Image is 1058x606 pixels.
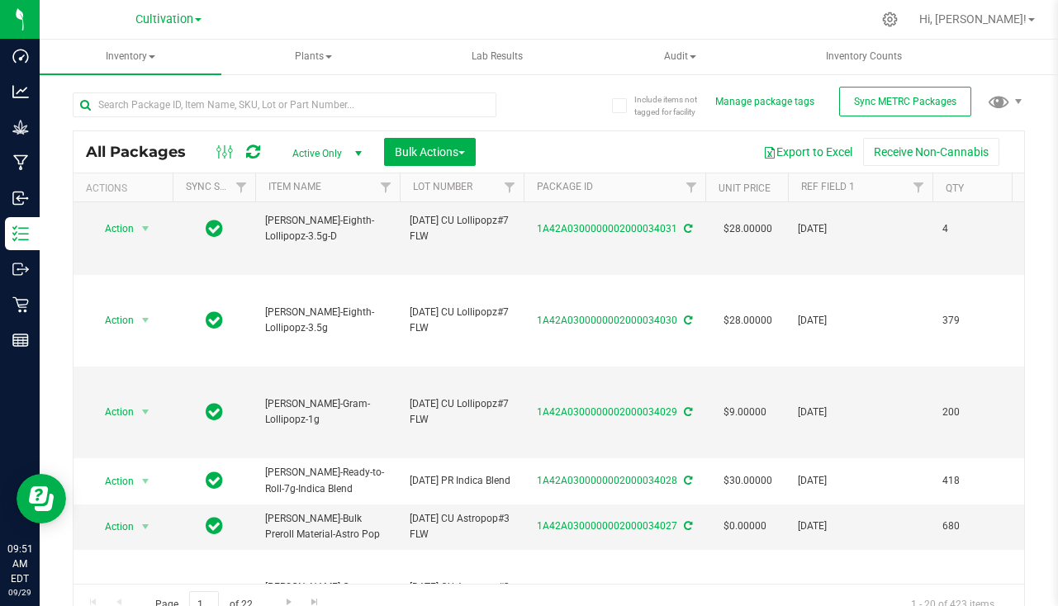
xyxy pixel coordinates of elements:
[681,520,692,532] span: Sync from Compliance System
[496,173,524,201] a: Filter
[7,586,32,599] p: 09/29
[90,309,135,332] span: Action
[12,261,29,277] inline-svg: Outbound
[12,332,29,348] inline-svg: Reports
[715,309,780,333] span: $28.00000
[839,87,971,116] button: Sync METRC Packages
[395,145,465,159] span: Bulk Actions
[135,470,156,493] span: select
[537,406,677,418] a: 1A42A0300000002000034029
[265,213,390,244] span: [PERSON_NAME]-Eighth-Lollipopz-3.5g-D
[798,518,923,534] span: [DATE]
[681,223,692,234] span: Sync from Compliance System
[224,40,404,73] span: Plants
[228,173,255,201] a: Filter
[880,12,900,27] div: Manage settings
[12,296,29,313] inline-svg: Retail
[413,181,472,192] a: Lot Number
[590,40,771,74] a: Audit
[410,473,514,489] span: [DATE] PR Indica Blend
[12,190,29,206] inline-svg: Inbound
[7,542,32,586] p: 09:51 AM EDT
[265,465,390,496] span: [PERSON_NAME]-Ready-to-Roll-7g-Indica Blend
[801,181,855,192] a: Ref Field 1
[90,470,135,493] span: Action
[537,475,677,486] a: 1A42A0300000002000034028
[905,173,932,201] a: Filter
[410,305,514,336] span: [DATE] CU Lollipopz#7 FLW
[942,313,1005,329] span: 379
[719,182,771,194] a: Unit Price
[634,93,717,118] span: Include items not tagged for facility
[206,469,223,492] span: In Sync
[715,400,775,424] span: $9.00000
[12,48,29,64] inline-svg: Dashboard
[798,221,923,237] span: [DATE]
[12,154,29,171] inline-svg: Manufacturing
[798,313,923,329] span: [DATE]
[942,473,1005,489] span: 418
[90,400,135,424] span: Action
[86,182,166,194] div: Actions
[537,181,593,192] a: Package ID
[715,469,780,493] span: $30.00000
[90,217,135,240] span: Action
[268,181,321,192] a: Item Name
[681,315,692,326] span: Sync from Compliance System
[406,40,588,74] a: Lab Results
[206,309,223,332] span: In Sync
[186,181,249,192] a: Sync Status
[410,213,514,244] span: [DATE] CU Lollipopz#7 FLW
[384,138,476,166] button: Bulk Actions
[942,518,1005,534] span: 680
[206,217,223,240] span: In Sync
[919,12,1027,26] span: Hi, [PERSON_NAME]!
[17,474,66,523] iframe: Resource center
[804,50,924,64] span: Inventory Counts
[135,12,193,26] span: Cultivation
[90,515,135,538] span: Action
[773,40,955,74] a: Inventory Counts
[942,221,1005,237] span: 4
[449,50,545,64] span: Lab Results
[942,405,1005,420] span: 200
[135,217,156,240] span: select
[410,511,514,542] span: [DATE] CU Astropop#3 FLW
[591,40,771,73] span: Audit
[372,173,400,201] a: Filter
[715,217,780,241] span: $28.00000
[265,511,390,542] span: [PERSON_NAME]-Bulk Preroll Material-Astro Pop
[265,305,390,336] span: [PERSON_NAME]-Eighth-Lollipopz-3.5g
[863,138,999,166] button: Receive Non-Cannabis
[135,400,156,424] span: select
[798,473,923,489] span: [DATE]
[410,396,514,428] span: [DATE] CU Lollipopz#7 FLW
[946,182,964,194] a: Qty
[798,405,923,420] span: [DATE]
[12,83,29,100] inline-svg: Analytics
[854,96,956,107] span: Sync METRC Packages
[681,475,692,486] span: Sync from Compliance System
[223,40,405,74] a: Plants
[537,223,677,234] a: 1A42A0300000002000034031
[12,225,29,242] inline-svg: Inventory
[206,514,223,537] span: In Sync
[678,173,705,201] a: Filter
[206,400,223,424] span: In Sync
[715,95,814,109] button: Manage package tags
[752,138,863,166] button: Export to Excel
[715,514,775,538] span: $0.00000
[73,92,496,117] input: Search Package ID, Item Name, SKU, Lot or Part Number...
[681,406,692,418] span: Sync from Compliance System
[265,396,390,428] span: [PERSON_NAME]-Gram-Lollipopz-1g
[12,119,29,135] inline-svg: Grow
[40,40,221,74] a: Inventory
[135,515,156,538] span: select
[537,520,677,532] a: 1A42A0300000002000034027
[537,315,677,326] a: 1A42A0300000002000034030
[86,143,202,161] span: All Packages
[135,309,156,332] span: select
